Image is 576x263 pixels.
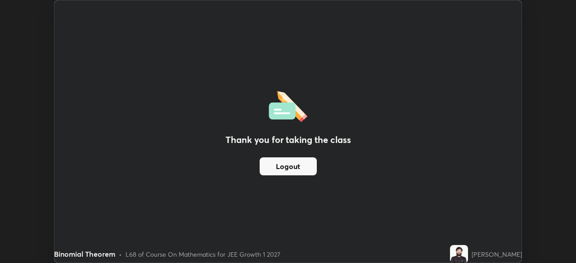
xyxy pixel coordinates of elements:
button: Logout [260,157,317,175]
div: [PERSON_NAME] [472,250,522,259]
img: cde654daf9264748bc121c7fe7fc3cfe.jpg [450,245,468,263]
div: L68 of Course On Mathematics for JEE Growth 1 2027 [126,250,280,259]
div: Binomial Theorem [54,249,115,259]
h2: Thank you for taking the class [225,133,351,147]
div: • [119,250,122,259]
img: offlineFeedback.1438e8b3.svg [269,88,307,122]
